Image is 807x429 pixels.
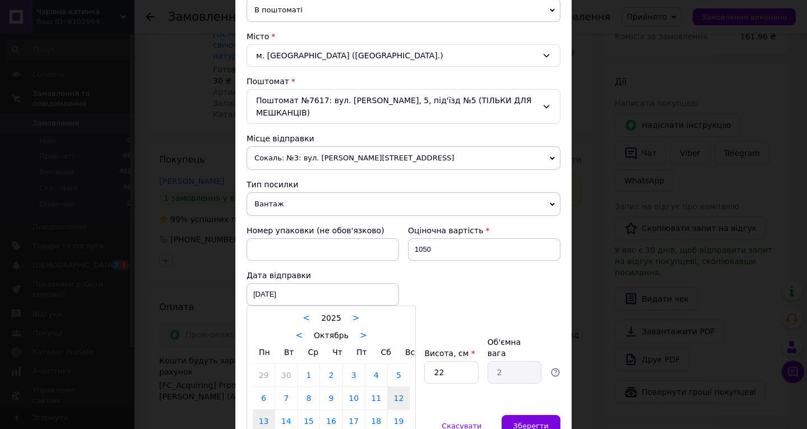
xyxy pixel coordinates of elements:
[259,348,270,357] span: Пн
[296,330,303,340] a: <
[275,387,297,409] a: 7
[332,348,342,357] span: Чт
[388,387,410,409] a: 12
[298,387,319,409] a: 8
[308,348,318,357] span: Ср
[365,364,387,386] a: 4
[365,387,387,409] a: 11
[321,313,341,322] span: 2025
[356,348,367,357] span: Пт
[253,387,275,409] a: 6
[320,364,342,386] a: 2
[360,330,367,340] a: >
[353,313,360,323] a: >
[343,364,365,386] a: 3
[314,331,349,340] span: Октябрь
[388,364,410,386] a: 5
[320,387,342,409] a: 9
[253,364,275,386] a: 29
[381,348,391,357] span: Сб
[303,313,310,323] a: <
[405,348,415,357] span: Вс
[284,348,294,357] span: Вт
[298,364,319,386] a: 1
[275,364,297,386] a: 30
[343,387,365,409] a: 10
